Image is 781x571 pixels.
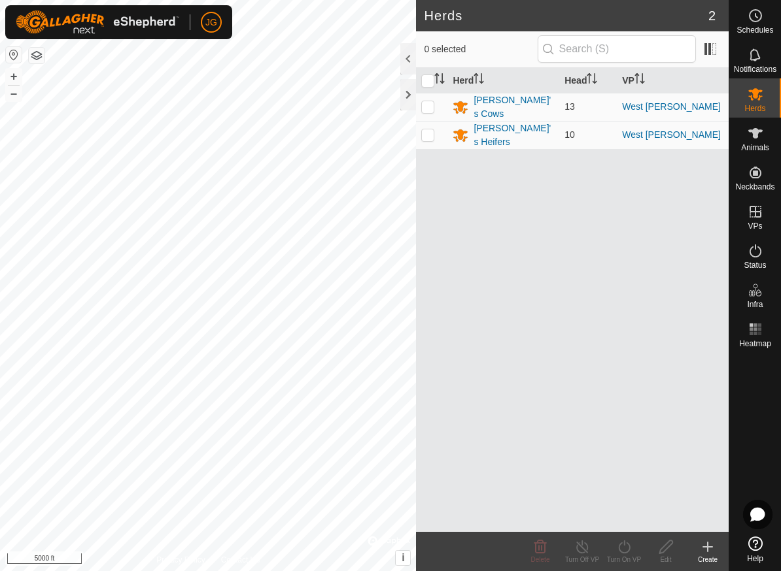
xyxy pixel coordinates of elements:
span: 13 [564,101,575,112]
span: Herds [744,105,765,112]
h2: Herds [424,8,708,24]
span: 10 [564,129,575,140]
span: Delete [531,556,550,563]
a: Help [729,531,781,568]
a: Privacy Policy [156,554,205,566]
button: Map Layers [29,48,44,63]
span: Animals [741,144,769,152]
span: JG [205,16,217,29]
span: i [402,552,404,563]
div: [PERSON_NAME]'s Heifers [474,122,554,149]
th: VP [617,68,729,93]
p-sorticon: Activate to sort [474,75,484,86]
div: Turn On VP [603,555,645,564]
th: Herd [447,68,559,93]
span: Notifications [734,65,776,73]
span: Schedules [737,26,773,34]
span: Heatmap [739,340,771,348]
p-sorticon: Activate to sort [634,75,645,86]
p-sorticon: Activate to sort [587,75,597,86]
span: Infra [747,301,763,308]
button: i [396,551,410,565]
a: West [PERSON_NAME] [622,101,721,112]
div: Turn Off VP [561,555,603,564]
div: [PERSON_NAME]'s Cows [474,93,554,121]
span: 2 [708,6,716,25]
input: Search (S) [538,35,696,63]
span: Neckbands [735,183,774,191]
th: Head [559,68,617,93]
div: Edit [645,555,687,564]
span: Status [744,261,766,269]
a: West [PERSON_NAME] [622,129,721,140]
span: 0 selected [424,42,537,56]
div: Create [687,555,729,564]
p-sorticon: Activate to sort [434,75,445,86]
span: Help [747,555,763,563]
img: Gallagher Logo [16,10,179,34]
a: Contact Us [221,554,260,566]
button: – [6,86,22,101]
button: + [6,69,22,84]
span: VPs [748,222,762,230]
button: Reset Map [6,47,22,63]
